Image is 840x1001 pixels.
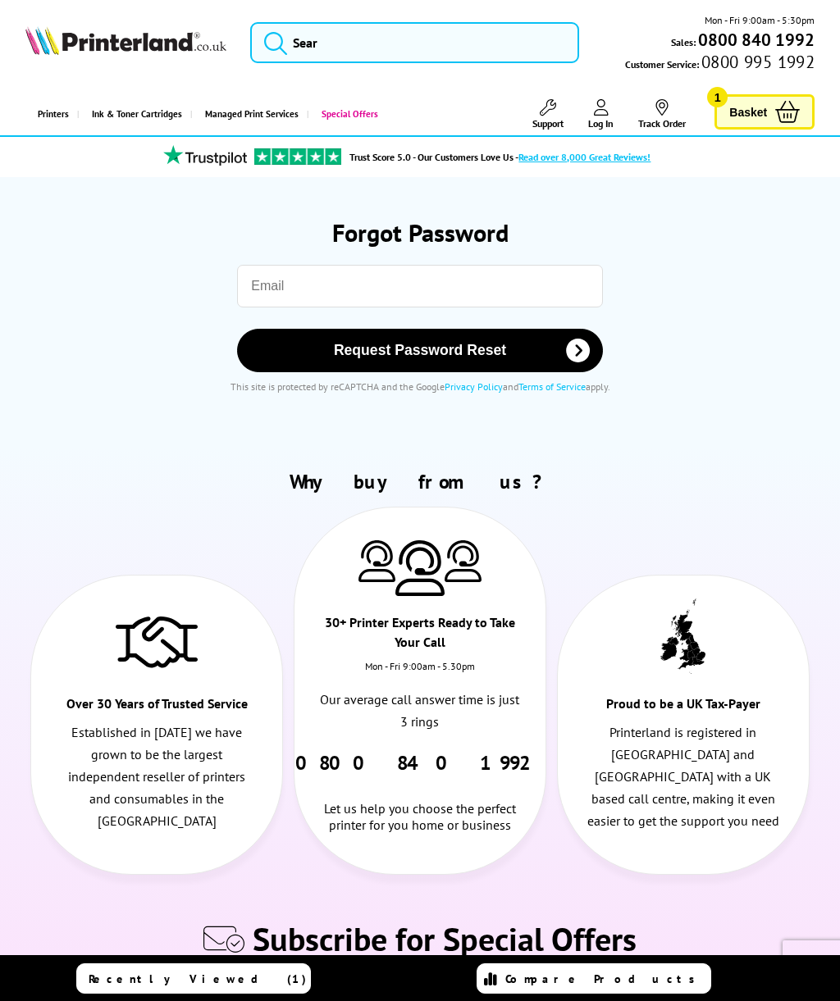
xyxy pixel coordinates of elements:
span: Read over 8,000 Great Reviews! [518,151,651,163]
img: Trusted Service [116,608,198,674]
b: 0800 840 1992 [698,29,815,51]
a: Privacy Policy [445,380,503,393]
p: Printerland is registered in [GEOGRAPHIC_DATA] and [GEOGRAPHIC_DATA] with a UK based call centre,... [582,721,783,833]
a: Printers [25,93,77,135]
p: Established in [DATE] we have grown to be the largest independent reseller of printers and consum... [57,721,258,833]
img: Printerland Logo [25,26,226,55]
button: Request Password Reset [237,329,602,372]
a: Special Offers [307,93,386,135]
a: Managed Print Services [190,93,307,135]
span: Recently Viewed (1) [89,971,307,986]
span: Ink & Toner Cartridges [92,93,182,135]
img: trustpilot rating [156,145,254,166]
div: Over 30 Years of Trusted Service [57,694,258,721]
span: Log In [588,117,614,130]
p: Our average call answer time is just 3 rings [320,689,521,733]
div: This site is protected by reCAPTCHA and the Google and apply. [55,380,786,393]
div: Let us help you choose the perfect printer for you home or business [320,776,521,833]
a: Recently Viewed (1) [76,963,310,994]
a: Log In [588,99,614,130]
h2: Why buy from us? [25,469,815,494]
a: Compare Products [477,963,710,994]
span: Support [532,117,564,130]
img: trustpilot rating [254,148,341,165]
a: Basket 1 [714,94,815,130]
img: Printer Experts [358,540,395,582]
input: Email [237,265,602,307]
img: Printer Experts [395,540,445,597]
h1: Forgot Password [39,216,802,248]
a: Support [532,99,564,130]
span: Customer Service: [625,54,815,72]
a: Track Order [638,99,686,130]
a: Trust Score 5.0 - Our Customers Love Us -Read over 8,000 Great Reviews! [349,151,651,163]
img: UK tax payer [660,598,705,674]
div: Proud to be a UK Tax-Payer [582,694,783,721]
div: Mon - Fri 9:00am - 5.30pm [294,660,546,689]
a: 0800 840 1992 [295,750,544,776]
span: Subscribe for Special Offers [253,917,637,960]
span: Sales: [671,34,696,50]
span: Mon - Fri 9:00am - 5:30pm [705,12,815,28]
div: 30+ Printer Experts Ready to Take Your Call [320,612,521,660]
span: 0800 995 1992 [699,54,815,70]
a: Terms of Service [518,380,586,393]
span: Request Password Reset [258,342,581,359]
a: Ink & Toner Cartridges [77,93,190,135]
span: Basket [729,101,767,123]
input: Sear [250,22,579,63]
span: Compare Products [505,971,704,986]
img: Printer Experts [445,540,482,582]
a: Printerland Logo [25,26,226,58]
a: 0800 840 1992 [696,32,815,48]
span: 1 [707,87,728,107]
